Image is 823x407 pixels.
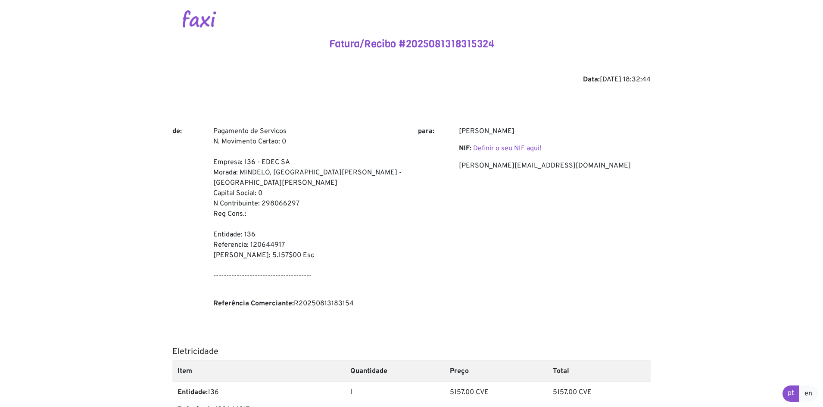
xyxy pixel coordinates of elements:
[213,126,405,292] p: Pagamento de Servicos N. Movimento Cartao: 0 Empresa: 136 - EDEC SA Morada: MINDELO, [GEOGRAPHIC_...
[782,385,799,402] a: pt
[459,161,651,171] p: [PERSON_NAME][EMAIL_ADDRESS][DOMAIN_NAME]
[213,298,405,309] p: R20250813183154
[445,360,548,382] th: Preço
[418,127,434,136] b: para:
[799,385,818,402] a: en
[172,360,345,382] th: Item
[473,144,541,153] a: Definir o seu NIF aqui!
[178,387,340,398] p: 136
[172,347,651,357] h5: Eletricidade
[459,144,471,153] b: NIF:
[583,75,600,84] b: Data:
[548,360,651,382] th: Total
[459,126,651,137] p: [PERSON_NAME]
[172,38,651,50] h4: Fatura/Recibo #2025081318315324
[172,127,182,136] b: de:
[213,299,294,308] b: Referência Comerciante:
[345,360,445,382] th: Quantidade
[172,75,651,85] div: [DATE] 18:32:44
[178,388,208,397] b: Entidade:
